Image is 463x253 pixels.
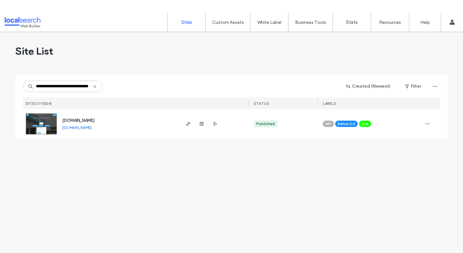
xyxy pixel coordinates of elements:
a: Resources [371,13,409,32]
span: SITES (1/13324) [25,101,52,106]
span: Live [362,121,369,127]
button: Created (Newest) [341,81,396,91]
a: Stats [333,13,371,32]
label: Custom Assets [212,20,244,25]
span: API [325,121,331,127]
label: Business Tools [295,20,326,25]
label: White Label [257,20,281,25]
a: Sites [168,13,205,32]
a: [DOMAIN_NAME] [62,118,94,123]
span: Site List [15,45,53,57]
span: LABELS [323,101,336,106]
a: [DOMAIN_NAME] [62,125,92,130]
button: Filter [399,81,427,91]
span: Editor 2.0 [338,121,355,127]
label: Stats [346,19,358,25]
span: Help [15,4,28,10]
label: Resources [379,20,401,25]
div: Published [256,121,275,127]
span: STATUS [254,101,269,106]
label: Help [420,20,430,25]
label: Sites [181,19,192,25]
